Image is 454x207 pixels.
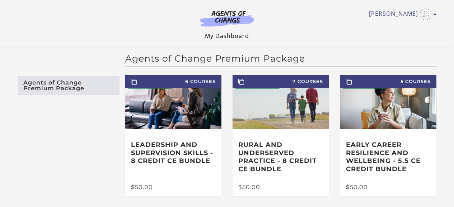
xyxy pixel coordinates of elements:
[233,75,329,196] a: 7 Courses Rural and Underserved Practice - 8 Credit CE Bundle $50.00
[18,76,120,95] a: Agents of Change Premium Package
[346,184,431,190] div: $50.00
[125,75,221,88] span: 6 Courses
[131,141,216,165] h3: Leadership and Supervision Skills - 8 Credit CE Bundle
[205,32,249,40] a: My Dashboard
[125,75,221,196] a: 6 Courses Leadership and Supervision Skills - 8 Credit CE Bundle $50.00
[238,141,323,173] h3: Rural and Underserved Practice - 8 Credit CE Bundle
[238,184,323,190] div: $50.00
[233,75,329,88] span: 7 Courses
[131,184,216,190] div: $50.00
[193,10,262,27] img: Agents of Change Logo
[346,141,431,173] h3: Early Career Resilience and Wellbeing - 5.5 CE Credit Bundle
[340,75,436,88] span: 5 Courses
[340,75,436,196] a: 5 Courses Early Career Resilience and Wellbeing - 5.5 CE Credit Bundle $50.00
[369,9,433,20] a: Toggle menu
[125,53,437,64] h2: Agents of Change Premium Package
